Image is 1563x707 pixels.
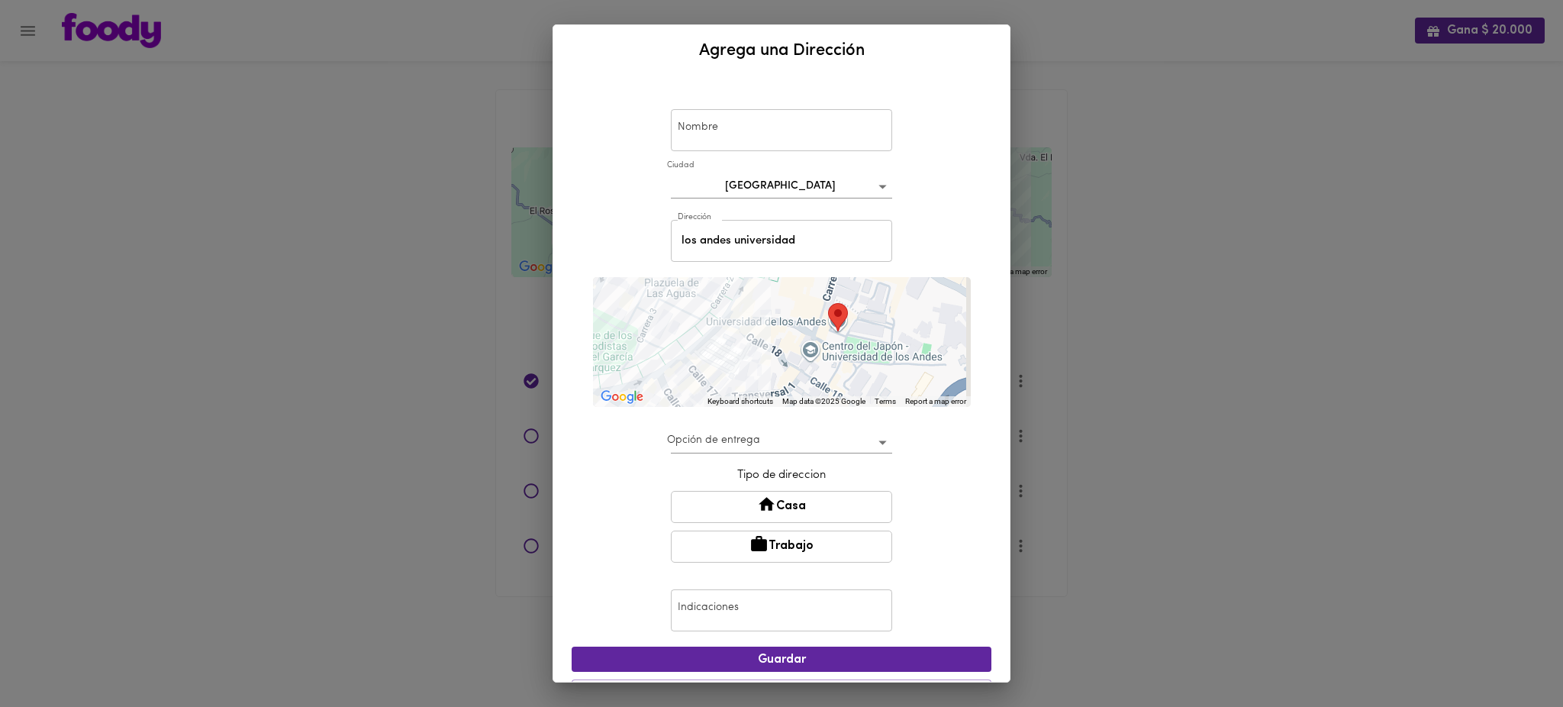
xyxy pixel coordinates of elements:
[828,303,848,331] div: Tu dirección
[671,467,892,483] p: Tipo de direccion
[572,37,991,64] h2: Agrega una Dirección
[671,109,892,151] input: Mi Casa
[671,175,892,199] div: [GEOGRAPHIC_DATA]
[597,387,647,407] img: Google
[671,431,892,454] div: ​
[671,220,892,262] input: Incluye oficina, apto, piso, etc.
[707,396,773,407] button: Keyboard shortcuts
[584,653,979,667] span: Guardar
[1474,618,1548,692] iframe: Messagebird Livechat Widget
[572,647,991,672] button: Guardar
[667,433,760,448] label: Opción de entrega
[597,387,647,407] a: Open this area in Google Maps (opens a new window)
[782,397,865,405] span: Map data ©2025 Google
[667,160,694,172] label: Ciudad
[875,397,896,405] a: Terms
[671,531,892,563] button: Trabajo
[671,589,892,631] input: Dejar en recepción del 7mo piso
[905,397,966,405] a: Report a map error
[671,491,892,523] button: Casa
